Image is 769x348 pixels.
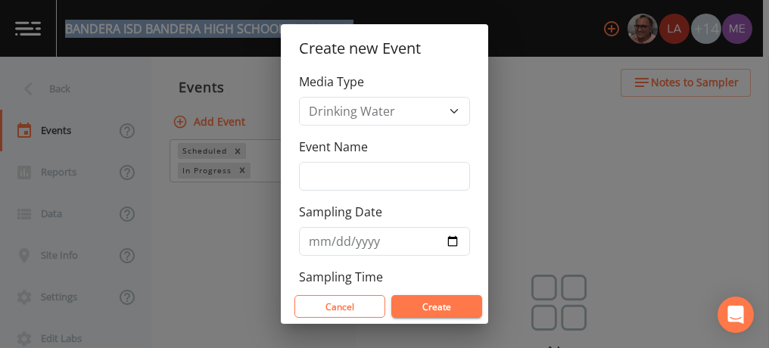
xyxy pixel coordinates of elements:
button: Create [391,295,482,318]
div: Open Intercom Messenger [718,297,754,333]
h2: Create new Event [281,24,488,73]
label: Sampling Date [299,203,382,221]
label: Sampling Time [299,268,383,286]
button: Cancel [294,295,385,318]
label: Media Type [299,73,364,91]
label: Event Name [299,138,368,156]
